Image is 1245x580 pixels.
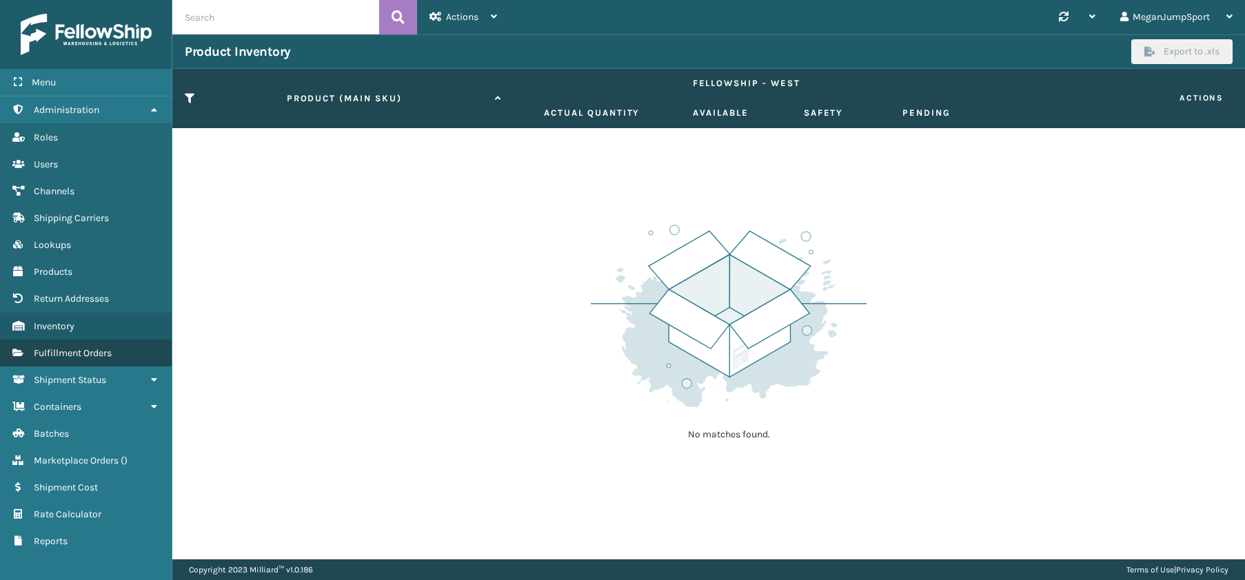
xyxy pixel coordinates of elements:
[34,132,58,143] span: Roles
[121,455,128,466] span: ( )
[200,92,488,105] label: Product (MAIN SKU)
[34,535,68,547] span: Reports
[34,455,119,466] span: Marketplace Orders
[34,158,58,170] span: Users
[34,320,74,332] span: Inventory
[34,347,112,359] span: Fulfillment Orders
[34,428,69,439] span: Batches
[682,107,759,119] label: Available
[21,14,152,55] img: logo
[446,11,478,23] span: Actions
[982,87,1232,110] span: Actions
[34,401,81,413] span: Containers
[527,107,656,119] label: Actual Quantity
[527,77,965,90] label: Fellowship - West
[1126,565,1174,574] a: Terms of Use
[34,508,101,520] span: Rate Calculator
[32,76,56,88] span: Menu
[34,374,106,386] span: Shipment Status
[34,293,109,304] span: Return Addresses
[34,481,98,493] span: Shipment Cost
[34,239,71,251] span: Lookups
[785,107,862,119] label: Safety
[888,107,965,119] label: Pending
[1176,565,1228,574] a: Privacy Policy
[34,104,99,116] span: Administration
[34,266,72,278] span: Products
[185,43,291,60] h3: Product Inventory
[189,559,313,580] p: Copyright 2023 Milliard™ v 1.0.186
[1131,39,1233,64] button: Export to .xls
[34,212,109,224] span: Shipping Carriers
[1126,559,1228,580] div: |
[34,185,74,197] span: Channels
